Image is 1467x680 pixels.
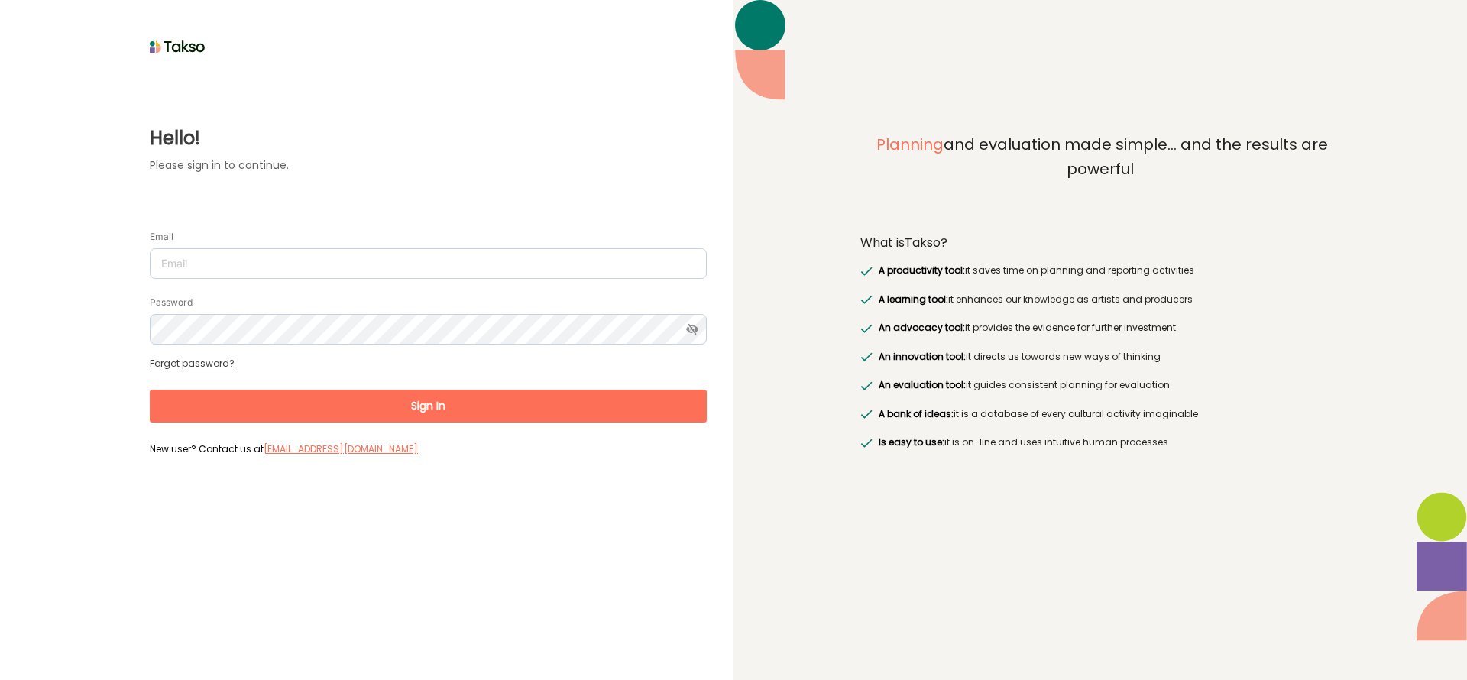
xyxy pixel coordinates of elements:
span: A bank of ideas: [879,407,954,420]
img: greenRight [860,324,873,333]
img: greenRight [860,410,873,419]
img: greenRight [860,381,873,390]
img: greenRight [860,352,873,361]
input: Email [150,248,707,279]
img: greenRight [860,267,873,276]
label: What is [860,235,947,251]
span: Planning [876,134,944,155]
label: it enhances our knowledge as artists and producers [875,292,1192,307]
span: A productivity tool: [879,264,965,277]
label: it directs us towards new ways of thinking [875,349,1160,364]
label: Password [150,296,193,309]
a: Forgot password? [150,357,235,370]
span: An innovation tool: [879,350,966,363]
a: [EMAIL_ADDRESS][DOMAIN_NAME] [264,442,418,455]
label: it is on-line and uses intuitive human processes [875,435,1167,450]
label: Hello! [150,125,707,152]
span: An advocacy tool: [879,321,965,334]
label: it provides the evidence for further investment [875,320,1175,335]
button: Sign In [150,390,707,423]
img: taksoLoginLogo [150,35,206,58]
label: [EMAIL_ADDRESS][DOMAIN_NAME] [264,442,418,457]
label: New user? Contact us at [150,442,707,455]
img: greenRight [860,295,873,304]
label: it saves time on planning and reporting activities [875,263,1193,278]
img: greenRight [860,439,873,448]
label: it guides consistent planning for evaluation [875,377,1169,393]
label: Email [150,231,173,243]
label: it is a database of every cultural activity imaginable [875,406,1197,422]
label: Please sign in to continue. [150,157,707,173]
span: An evaluation tool: [879,378,966,391]
span: Takso? [905,234,947,251]
span: Is easy to use: [879,436,944,448]
label: and evaluation made simple... and the results are powerful [860,133,1340,215]
span: A learning tool: [879,293,948,306]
